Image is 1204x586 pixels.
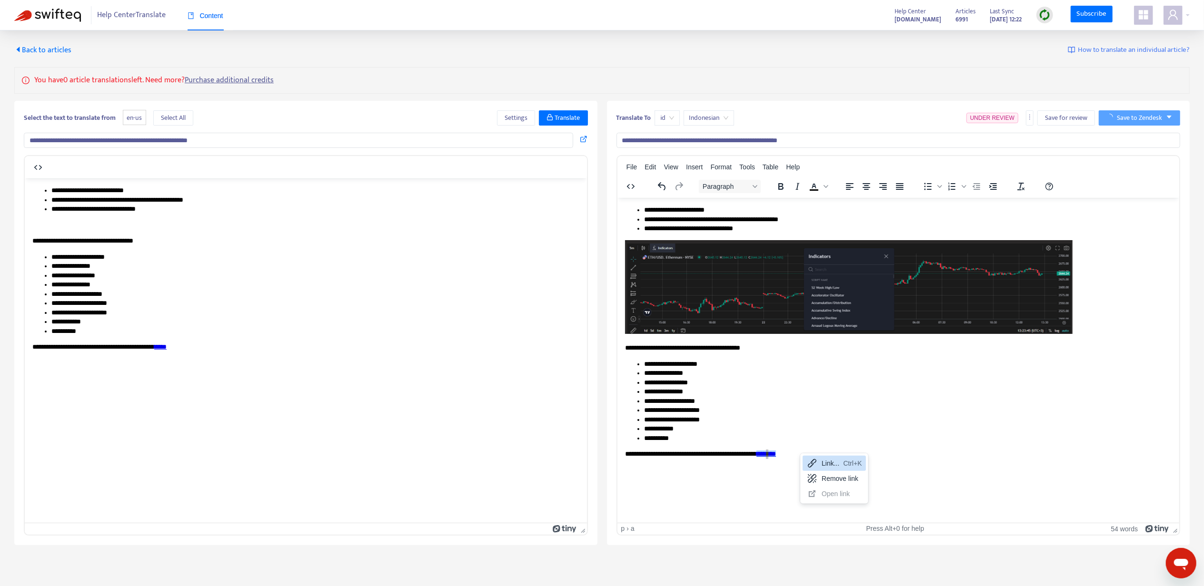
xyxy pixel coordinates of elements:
[1145,525,1169,532] a: Powered by Tiny
[671,180,687,193] button: Redo
[654,180,670,193] button: Undo
[25,178,587,523] iframe: Rich Text Area
[842,180,858,193] button: Align left
[1045,113,1087,123] span: Save for review
[1071,6,1113,23] a: Subscribe
[875,180,891,193] button: Align right
[803,456,866,471] div: Link...
[773,180,789,193] button: Bold
[1039,9,1051,21] img: sync.dc5367851b00ba804db3.png
[689,111,728,125] span: Indonesian
[803,471,866,486] div: Remove link
[990,6,1015,17] span: Last Sync
[1078,45,1190,56] span: How to translate an individual article?
[577,523,587,535] div: Press the Up and Down arrow keys to resize the editor.
[660,111,674,125] span: id
[161,113,186,123] span: Select All
[763,163,778,171] span: Table
[627,163,637,171] span: File
[895,14,942,25] a: [DOMAIN_NAME]
[645,163,656,171] span: Edit
[968,180,985,193] button: Decrease indent
[806,180,830,193] div: Text color Black
[985,180,1001,193] button: Increase indent
[553,525,577,532] a: Powered by Tiny
[1068,45,1190,56] a: How to translate an individual article?
[920,180,944,193] div: Bullet list
[627,525,629,533] div: ›
[24,112,116,123] b: Select the text to translate from
[1117,113,1162,123] span: Save to Zendesk
[617,198,1180,523] iframe: Rich Text Area
[892,180,908,193] button: Justify
[804,525,986,533] div: Press Alt+0 for help
[789,180,806,193] button: Italic
[153,110,193,126] button: Select All
[699,180,761,193] button: Block Paragraph
[185,74,274,87] a: Purchase additional credits
[1166,548,1196,578] iframe: Button to launch messaging window
[631,525,635,533] div: a
[617,112,651,123] b: Translate To
[555,113,580,123] span: Translate
[505,113,527,123] span: Settings
[1138,9,1149,20] span: appstore
[1026,110,1034,126] button: more
[970,115,1015,121] span: UNDER REVIEW
[188,12,223,20] span: Content
[98,6,166,24] span: Help Center Translate
[1105,113,1114,121] span: loading
[895,6,926,17] span: Help Center
[990,14,1022,25] strong: [DATE] 12:22
[956,6,976,17] span: Articles
[803,486,866,501] div: Open link
[858,180,875,193] button: Align center
[14,46,22,53] span: caret-left
[956,14,968,25] strong: 6991
[14,44,71,57] span: Back to articles
[1013,180,1029,193] button: Clear formatting
[14,9,81,22] img: Swifteq
[711,163,732,171] span: Format
[686,163,703,171] span: Insert
[123,110,146,126] span: en-us
[621,525,625,533] div: p
[1026,114,1033,120] span: more
[944,180,968,193] div: Numbered list
[822,488,862,499] div: Open link
[1167,9,1179,20] span: user
[822,458,839,469] div: Link...
[1041,180,1057,193] button: Help
[1166,114,1173,120] span: caret-down
[786,163,800,171] span: Help
[1169,523,1179,535] div: Press the Up and Down arrow keys to resize the editor.
[34,75,274,86] p: You have 0 article translations left. Need more?
[22,75,30,84] span: info-circle
[843,458,862,469] div: Ctrl+K
[497,110,535,126] button: Settings
[822,473,862,484] div: Remove link
[1037,110,1095,126] button: Save for review
[1099,110,1180,126] button: Save to Zendeskcaret-down
[188,12,194,19] span: book
[1068,46,1075,54] img: image-link
[703,183,749,190] span: Paragraph
[739,163,755,171] span: Tools
[1111,525,1138,533] button: 54 words
[539,110,588,126] button: Translate
[664,163,678,171] span: View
